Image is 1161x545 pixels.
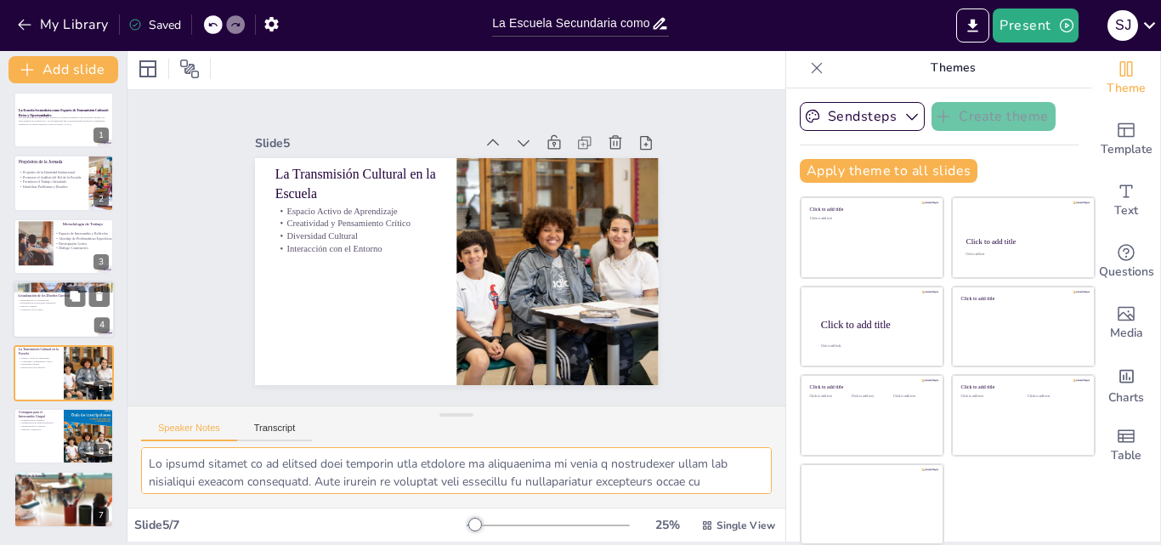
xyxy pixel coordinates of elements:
[19,360,59,363] p: Creatividad y Pensamiento Crítico
[1101,140,1153,159] span: Template
[93,444,109,459] div: 6
[57,221,109,227] p: Metodología de Trabajo
[821,318,930,330] div: Click to add title
[1092,231,1160,292] div: Get real-time input from your audience
[18,305,110,309] p: Diálogo Continuo
[128,17,181,33] div: Saved
[14,471,114,527] div: 7
[19,347,59,356] p: La Transmisión Cultural en la Escuela
[93,508,109,523] div: 7
[19,109,109,117] strong: La Escuela Secundaria como Espacio de Transmisión Cultural: Retos y Oportunidades
[961,395,1015,399] div: Click to add text
[961,295,1083,301] div: Click to add title
[19,474,109,479] p: Cierre de la Jornada
[19,179,84,185] p: Fortalecer el Trabajo Articulado
[19,424,59,428] p: Integración en el Currículo
[19,477,109,480] p: Agradecimiento por la Participación
[1092,415,1160,476] div: Add a table
[19,410,59,419] p: Consignas para el Intercambio Grupal
[19,366,59,369] p: Interacción con el Entorno
[89,287,110,307] button: Delete Slide
[141,423,237,441] button: Speaker Notes
[18,298,110,302] p: Relevancia de la Actualización
[141,447,772,494] textarea: La escuela debe convertirse en un espacio activo donde los estudiantes puedan aprender de manera ...
[19,484,109,487] p: Compromiso Futuro
[893,395,932,399] div: Click to add text
[1099,263,1154,281] span: Questions
[54,241,112,246] p: Participación Activa
[8,56,118,83] button: Add slide
[13,11,116,38] button: My Library
[93,191,109,207] div: 2
[19,362,59,366] p: Diversidad Cultural
[966,237,1079,246] div: Click to add title
[54,236,112,241] p: Abordaje de Problemáticas Específicas
[932,102,1056,131] button: Create theme
[716,519,775,532] span: Single View
[1028,395,1081,399] div: Click to add text
[134,517,467,533] div: Slide 5 / 7
[14,155,114,211] div: https://cdn.sendsteps.com/images/logo/sendsteps_logo_white.pnghttps://cdn.sendsteps.com/images/lo...
[275,218,436,230] p: Creatividad y Pensamiento Crítico
[19,418,59,422] p: Preguntas para el Diálogo
[14,408,114,464] div: https://cdn.sendsteps.com/images/logo/sendsteps_logo_white.pnghttps://cdn.sendsteps.com/images/lo...
[19,486,109,490] p: Colaboración Continua
[255,135,475,151] div: Slide 5
[19,184,84,189] p: Identificar Problemas y Desafíos
[993,9,1078,43] button: Present
[492,11,651,36] input: Insert title
[1092,109,1160,170] div: Add ready made slides
[810,384,932,390] div: Click to add title
[1092,354,1160,415] div: Add charts and graphs
[18,309,110,312] p: Conexión con la Cultura
[1107,9,1138,43] button: S J
[19,480,109,484] p: Reflexión sobre la Importancia de la Educación
[1110,324,1143,343] span: Media
[810,207,932,213] div: Click to add title
[14,219,114,275] div: https://cdn.sendsteps.com/images/logo/sendsteps_logo_white.pnghttps://cdn.sendsteps.com/images/lo...
[956,9,989,43] button: Export to PowerPoint
[14,92,114,148] div: https://cdn.sendsteps.com/images/logo/sendsteps_logo_white.pnghttps://cdn.sendsteps.com/images/lo...
[54,246,112,251] p: Diálogo Constructivo
[1107,79,1146,98] span: Theme
[19,174,84,179] p: Promover el Análisis del Rol de la Escuela
[19,422,59,425] p: Identificación de Temas Relevantes
[275,242,436,255] p: Interacción con el Entorno
[93,254,109,270] div: 3
[54,231,112,236] p: Espacio de Intercambio y Reflexión
[647,517,688,533] div: 25 %
[275,230,436,242] p: Diversidad Cultural
[1092,170,1160,231] div: Add text boxes
[18,302,110,305] p: Diversidad de Trayectorias Educativas
[237,423,313,441] button: Transcript
[19,169,84,174] p: Propósito de la Identidad Institucional
[1092,48,1160,109] div: Change the overall theme
[1092,292,1160,354] div: Add images, graphics, shapes or video
[821,344,928,348] div: Click to add body
[179,59,200,79] span: Position
[94,318,110,333] div: 4
[275,165,436,202] p: La Transmisión Cultural en la Escuela
[19,428,59,431] p: Enfoque Colaborativo
[852,395,890,399] div: Click to add text
[1107,10,1138,41] div: S J
[800,102,925,131] button: Sendsteps
[19,116,109,126] p: Esta presentación abordará la importancia de la escuela secundaria como un espacio cultural, los ...
[19,158,84,164] p: Propósitos de la Jornada
[800,159,977,183] button: Apply theme to all slides
[19,356,59,360] p: Espacio Activo de Aprendizaje
[1111,446,1141,465] span: Table
[14,345,114,401] div: https://cdn.sendsteps.com/images/logo/sendsteps_logo_white.pnghttps://cdn.sendsteps.com/images/lo...
[93,381,109,396] div: 5
[810,217,932,221] div: Click to add text
[65,287,85,307] button: Duplicate Slide
[810,395,848,399] div: Click to add text
[93,128,109,143] div: 1
[966,253,1079,257] div: Click to add text
[13,281,115,338] div: https://cdn.sendsteps.com/images/logo/sendsteps_logo_white.pnghttps://cdn.sendsteps.com/images/lo...
[18,293,110,298] p: Actualización de los Diseños Curriculares
[134,55,161,82] div: Layout
[1114,202,1138,220] span: Text
[830,48,1075,88] p: Themes
[961,384,1083,390] div: Click to add title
